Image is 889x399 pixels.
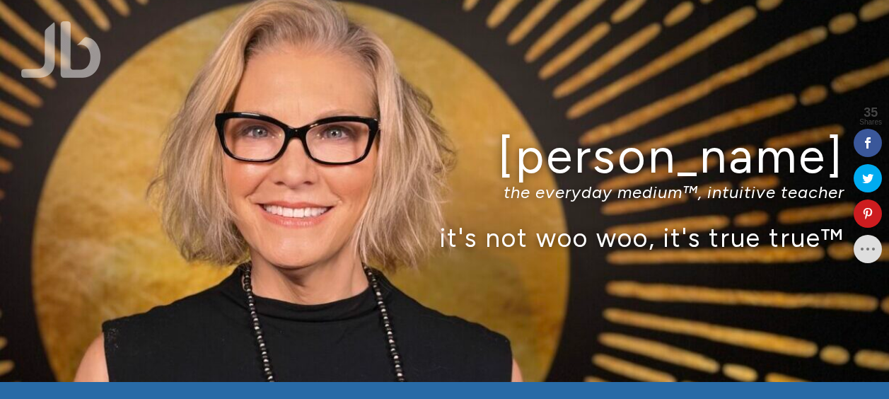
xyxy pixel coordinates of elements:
[45,182,844,202] p: the everyday medium™, intuitive teacher
[45,222,844,253] p: it's not woo woo, it's true true™
[859,119,882,126] span: Shares
[21,21,101,78] img: Jamie Butler. The Everyday Medium
[859,106,882,119] span: 35
[45,129,844,183] h1: [PERSON_NAME]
